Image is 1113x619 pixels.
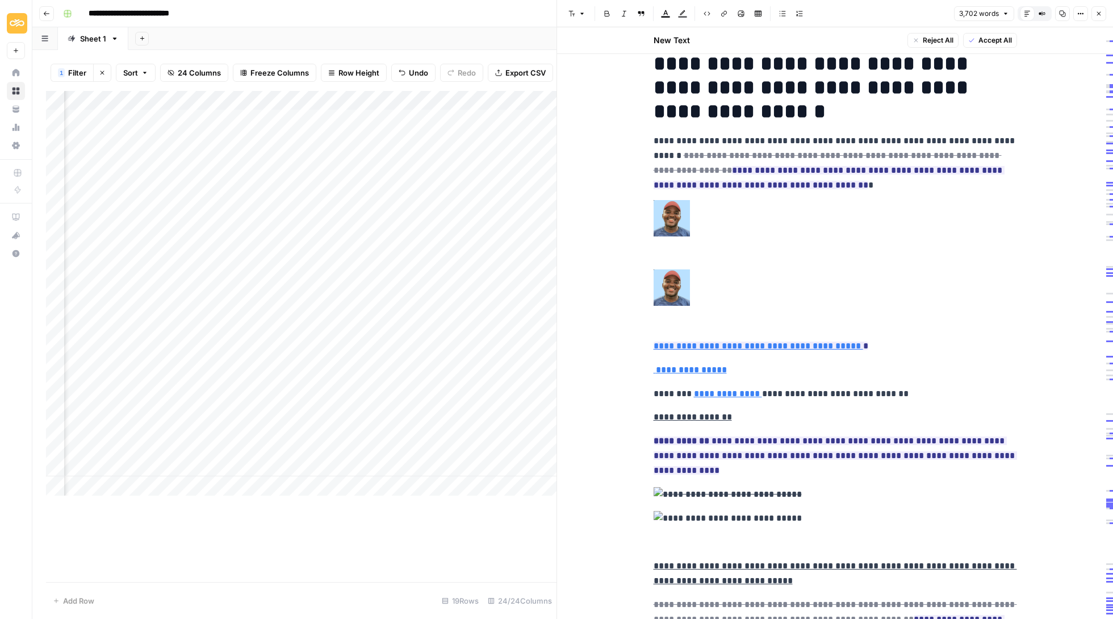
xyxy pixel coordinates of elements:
span: Add Row [63,595,94,606]
span: Row Height [338,67,379,78]
button: Redo [440,64,483,82]
button: 24 Columns [160,64,228,82]
div: What's new? [7,227,24,244]
a: AirOps Academy [7,208,25,226]
a: Your Data [7,100,25,118]
button: Freeze Columns [233,64,316,82]
a: Sheet 1 [58,27,128,50]
span: Filter [68,67,86,78]
span: Redo [458,67,476,78]
div: 1 [58,68,65,77]
button: Help + Support [7,244,25,263]
a: Settings [7,136,25,155]
h2: New Text [654,35,690,46]
button: Reject All [907,33,959,48]
button: 1Filter [51,64,93,82]
div: Sheet 1 [80,33,106,44]
button: What's new? [7,226,25,244]
button: Row Height [321,64,387,82]
button: Workspace: Sinch [7,9,25,38]
button: Export CSV [488,64,553,82]
span: Export CSV [505,67,546,78]
span: Freeze Columns [250,67,309,78]
button: Undo [391,64,436,82]
div: 19 Rows [437,592,483,610]
span: Accept All [978,35,1012,45]
a: Usage [7,118,25,136]
span: Sort [123,67,138,78]
a: Browse [7,82,25,100]
a: Home [7,64,25,82]
div: 24/24 Columns [483,592,556,610]
button: Sort [116,64,156,82]
button: 3,702 words [954,6,1014,21]
span: Undo [409,67,428,78]
button: Add Row [46,592,101,610]
span: 3,702 words [959,9,999,19]
img: Sinch Logo [7,13,27,34]
span: Reject All [923,35,953,45]
span: 1 [60,68,63,77]
span: 24 Columns [178,67,221,78]
button: Accept All [963,33,1017,48]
